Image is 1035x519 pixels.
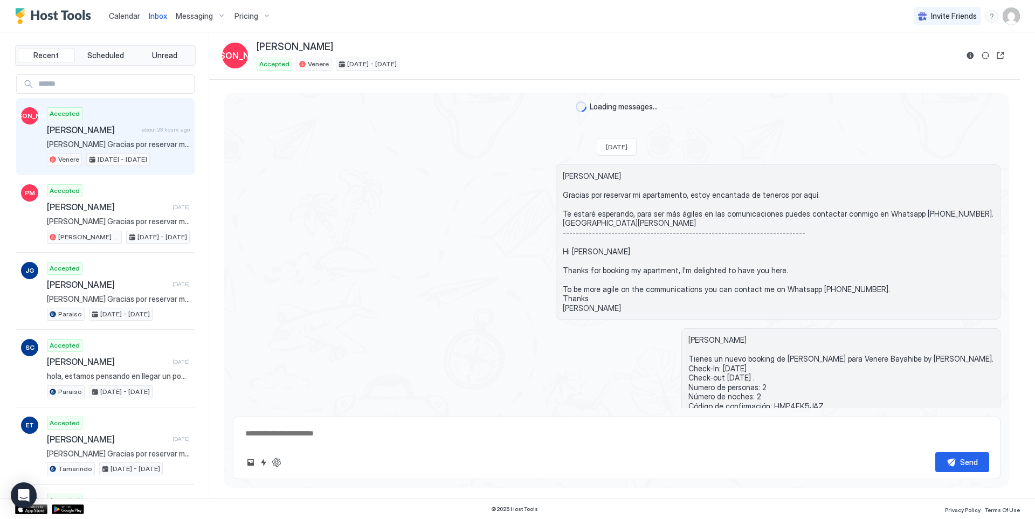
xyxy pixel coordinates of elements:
span: [PERSON_NAME] [199,49,271,62]
button: Upload image [244,456,257,469]
input: Input Field [34,75,194,93]
span: © 2025 Host Tools [491,506,538,513]
a: Google Play Store [52,504,84,514]
span: [PERSON_NAME] [47,279,168,290]
span: [DATE] - [DATE] [111,464,160,474]
button: Open reservation [994,49,1007,62]
span: [PERSON_NAME] [47,124,137,135]
span: Messaging [176,11,213,21]
span: JG [25,266,34,275]
button: Send [935,452,989,472]
span: Accepted [50,418,80,428]
span: Calendar [109,11,140,20]
span: [PERSON_NAME] [47,356,168,367]
span: Pricing [234,11,258,21]
span: Accepted [50,109,80,119]
span: [PERSON_NAME] [47,434,168,445]
div: Send [960,456,978,468]
span: [DATE] - [DATE] [100,309,150,319]
span: [PERSON_NAME] Gracias por reservar mi apartamento, estoy encantada de teneros por aquí. Te estaré... [47,140,190,149]
span: [DATE] [172,358,190,365]
div: tab-group [15,45,196,66]
span: [DATE] - [DATE] [347,59,397,69]
a: Calendar [109,10,140,22]
span: Invite Friends [931,11,977,21]
span: [DATE] [172,435,190,442]
span: hola, estamos pensando en llegar un poco antes, entre las 2 y las 3 de la tarde, espero que no se... [47,371,190,381]
span: Venere [308,59,329,69]
span: [DATE] [172,204,190,211]
span: [PERSON_NAME] Gracias por reservar mi apartamento, estoy encantada de teneros por aquí. Te estaré... [563,171,993,313]
span: Inbox [149,11,167,20]
a: App Store [15,504,47,514]
div: Open Intercom Messenger [11,482,37,508]
div: User profile [1003,8,1020,25]
span: Terms Of Use [985,507,1020,513]
span: [PERSON_NAME] [47,202,168,212]
span: Accepted [50,495,80,505]
span: [PERSON_NAME] Gracias por reservar mi apartamento, estoy encantada de teneros por aquí. Te estaré... [47,294,190,304]
a: Inbox [149,10,167,22]
span: Unread [152,51,177,60]
span: [PERSON_NAME] Gracias por reservar mi apartamento, estoy encantada de teneros por aquí. Te estaré... [47,449,190,459]
span: Tamarindo [58,464,92,474]
span: SC [25,343,34,352]
span: [DATE] [172,281,190,288]
span: [DATE] - [DATE] [98,155,147,164]
span: Accepted [50,264,80,273]
span: Paraiso [58,309,82,319]
span: [PERSON_NAME] [3,111,57,121]
button: Sync reservation [979,49,992,62]
span: ET [25,420,34,430]
span: Privacy Policy [945,507,981,513]
span: Paraiso [58,387,82,397]
span: Loading messages... [590,102,658,112]
span: [DATE] [606,143,627,151]
span: [PERSON_NAME] By [PERSON_NAME] [58,232,119,242]
span: Venere [58,155,79,164]
span: Scheduled [87,51,124,60]
a: Host Tools Logo [15,8,96,24]
a: Privacy Policy [945,503,981,515]
div: menu [985,10,998,23]
span: [DATE] - [DATE] [137,232,187,242]
span: PM [25,188,35,198]
span: [PERSON_NAME] Gracias por reservar mi apartamento, estoy encantada de teneros por aquí. Te estaré... [47,217,190,226]
span: about 23 hours ago [142,126,190,133]
span: Accepted [50,341,80,350]
span: Recent [33,51,59,60]
button: Reservation information [964,49,977,62]
a: Terms Of Use [985,503,1020,515]
span: [PERSON_NAME] [257,41,333,53]
button: Scheduled [77,48,134,63]
span: [PERSON_NAME] Tienes un nuevo booking de [PERSON_NAME] para Venere Bayahibe by [PERSON_NAME]. Che... [688,335,993,467]
span: [DATE] - [DATE] [100,387,150,397]
button: Quick reply [257,456,270,469]
span: Accepted [50,186,80,196]
button: Unread [136,48,193,63]
div: loading [576,101,586,112]
button: Recent [18,48,75,63]
button: ChatGPT Auto Reply [270,456,283,469]
span: Accepted [259,59,289,69]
